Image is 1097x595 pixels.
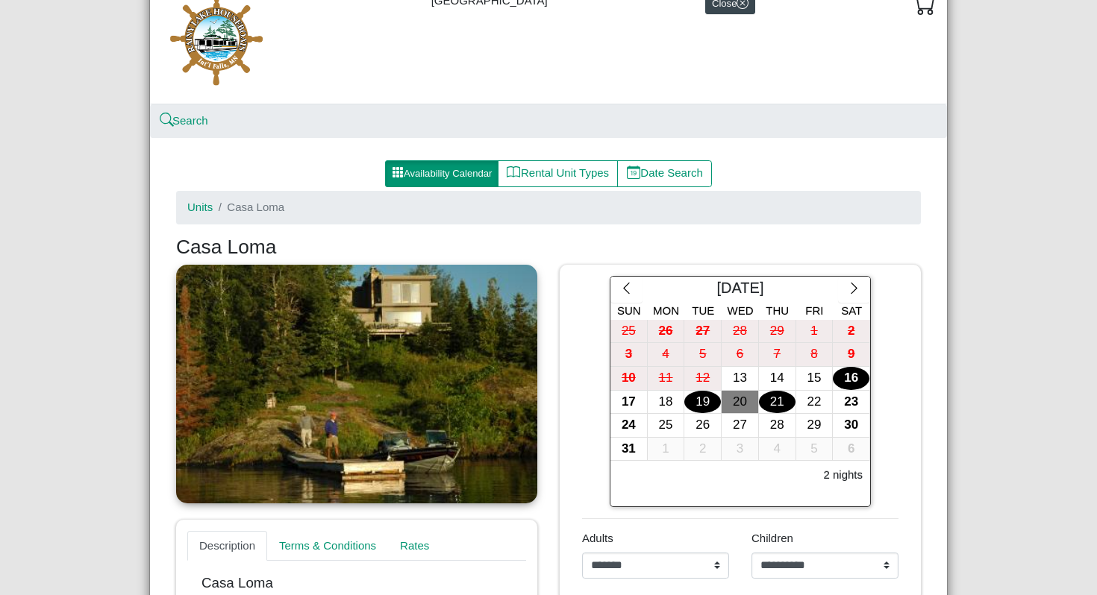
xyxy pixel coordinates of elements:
[619,281,634,295] svg: chevron left
[388,531,441,561] a: Rates
[759,391,796,414] div: 21
[201,575,512,592] p: Casa Loma
[805,304,823,317] span: Fri
[759,343,796,366] div: 7
[610,414,648,438] button: 24
[759,414,796,438] button: 28
[684,414,722,438] button: 26
[833,414,869,437] div: 30
[796,438,834,462] button: 5
[722,438,759,462] button: 3
[610,414,647,437] div: 24
[648,391,684,414] div: 18
[833,438,869,461] div: 6
[847,281,861,295] svg: chevron right
[684,391,722,415] button: 19
[617,304,641,317] span: Sun
[722,320,758,343] div: 28
[722,367,759,391] button: 13
[684,367,722,391] button: 12
[610,320,647,343] div: 25
[187,201,213,213] a: Units
[385,160,499,187] button: grid3x3 gap fillAvailability Calendar
[728,304,754,317] span: Wed
[684,391,721,414] div: 19
[722,320,759,344] button: 28
[648,367,685,391] button: 11
[684,438,721,461] div: 2
[796,343,833,366] div: 8
[722,438,758,461] div: 3
[759,320,796,343] div: 29
[838,277,870,303] button: chevron right
[610,320,648,344] button: 25
[643,277,838,303] div: [DATE]
[722,367,758,390] div: 13
[684,320,722,344] button: 27
[796,320,834,344] button: 1
[796,414,834,438] button: 29
[722,391,758,414] div: 20
[833,343,869,366] div: 9
[648,343,685,367] button: 4
[648,438,685,462] button: 1
[610,391,647,414] div: 17
[796,391,833,414] div: 22
[759,391,796,415] button: 21
[684,414,721,437] div: 26
[684,343,722,367] button: 5
[684,367,721,390] div: 12
[648,414,685,438] button: 25
[648,320,685,344] button: 26
[267,531,388,561] a: Terms & Conditions
[796,367,834,391] button: 15
[610,438,648,462] button: 31
[833,343,870,367] button: 9
[759,367,796,390] div: 14
[796,414,833,437] div: 29
[498,160,618,187] button: bookRental Unit Types
[610,438,647,461] div: 31
[161,115,172,126] svg: search
[610,391,648,415] button: 17
[161,114,208,127] a: searchSearch
[722,391,759,415] button: 20
[759,367,796,391] button: 14
[841,304,862,317] span: Sat
[759,438,796,462] button: 4
[833,320,869,343] div: 2
[227,201,284,213] span: Casa Loma
[796,320,833,343] div: 1
[684,320,721,343] div: 27
[648,367,684,390] div: 11
[796,343,834,367] button: 8
[759,414,796,437] div: 28
[648,391,685,415] button: 18
[833,414,870,438] button: 30
[823,468,863,482] h6: 2 nights
[507,166,521,180] svg: book
[610,367,648,391] button: 10
[722,343,758,366] div: 6
[722,414,758,437] div: 27
[617,160,712,187] button: calendar dateDate Search
[684,438,722,462] button: 2
[796,438,833,461] div: 5
[722,414,759,438] button: 27
[582,532,613,544] span: Adults
[392,166,404,178] svg: grid3x3 gap fill
[796,367,833,390] div: 15
[648,320,684,343] div: 26
[833,391,869,414] div: 23
[653,304,679,317] span: Mon
[833,391,870,415] button: 23
[610,343,647,366] div: 3
[722,343,759,367] button: 6
[610,343,648,367] button: 3
[833,438,870,462] button: 6
[684,343,721,366] div: 5
[796,391,834,415] button: 22
[759,343,796,367] button: 7
[759,438,796,461] div: 4
[610,367,647,390] div: 10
